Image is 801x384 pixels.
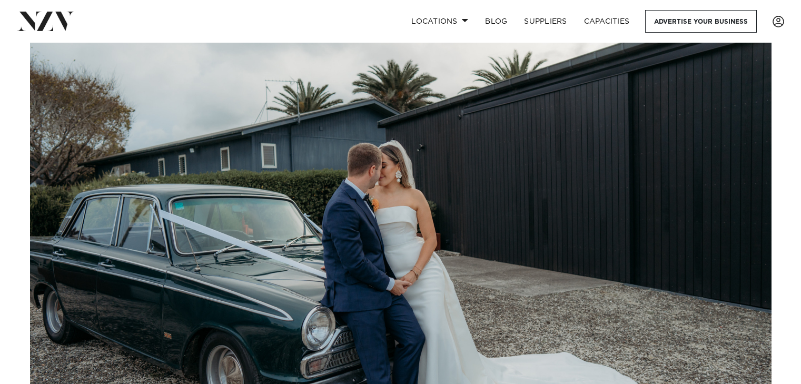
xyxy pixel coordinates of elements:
[17,12,74,31] img: nzv-logo.png
[477,10,516,33] a: BLOG
[576,10,638,33] a: Capacities
[516,10,575,33] a: SUPPLIERS
[403,10,477,33] a: Locations
[645,10,757,33] a: Advertise your business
